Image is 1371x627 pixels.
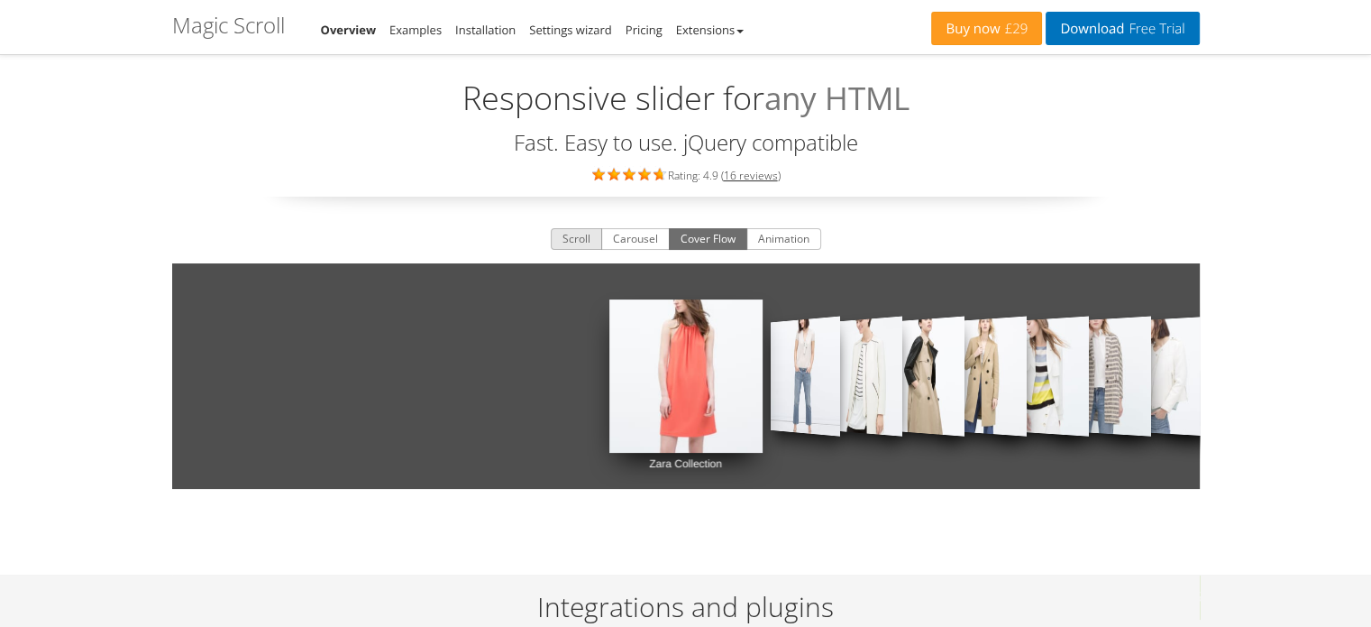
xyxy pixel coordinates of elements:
a: DownloadFree Trial [1046,12,1199,45]
h1: Magic Scroll [172,14,285,37]
span: any HTML [764,75,909,123]
a: Overview [321,22,377,38]
a: Examples [389,22,442,38]
a: 16 reviews [724,168,778,183]
div: Rating: 4.9 ( ) [172,164,1200,184]
h2: Responsive slider for [172,57,1200,123]
a: Pricing [626,22,663,38]
span: Free Trial [1124,22,1184,36]
a: Buy now£29 [931,12,1042,45]
span: Zara Collection [649,453,722,475]
span: £29 [1001,22,1028,36]
button: Animation [746,228,821,250]
a: Installation [455,22,516,38]
button: Carousel [601,228,670,250]
button: Cover Flow [669,228,747,250]
a: Settings wizard [529,22,612,38]
h3: Fast. Easy to use. jQuery compatible [172,131,1200,154]
button: Scroll [551,228,602,250]
a: Extensions [676,22,744,38]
